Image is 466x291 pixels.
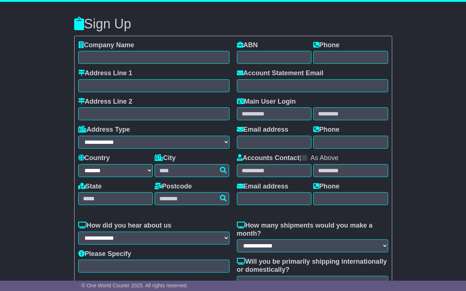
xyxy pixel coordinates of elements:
[237,126,289,134] label: Email address
[155,183,192,191] label: Postcode
[155,154,176,162] label: City
[78,98,132,106] label: Address Line 2
[237,258,388,274] label: Will you be primarily shipping internationally or domestically?
[237,222,388,238] label: How many shipments would you make a month?
[313,41,339,49] label: Phone
[237,154,388,164] div: |
[310,154,338,162] label: As Above
[237,41,258,49] label: ABN
[237,69,324,77] label: Account Statement Email
[313,183,339,191] label: Phone
[78,154,110,162] label: Country
[78,69,132,77] label: Address Line 1
[237,183,289,191] label: Email address
[78,222,172,230] label: How did you hear about us
[78,250,131,258] label: Please Specify
[78,41,134,49] label: Company Name
[78,126,130,134] label: Address Type
[237,98,296,106] label: Main User Login
[237,154,300,162] label: Accounts Contact
[78,183,102,191] label: State
[82,283,188,288] span: © One World Courier 2025. All rights reserved.
[313,126,339,134] label: Phone
[74,17,392,31] h3: Sign Up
